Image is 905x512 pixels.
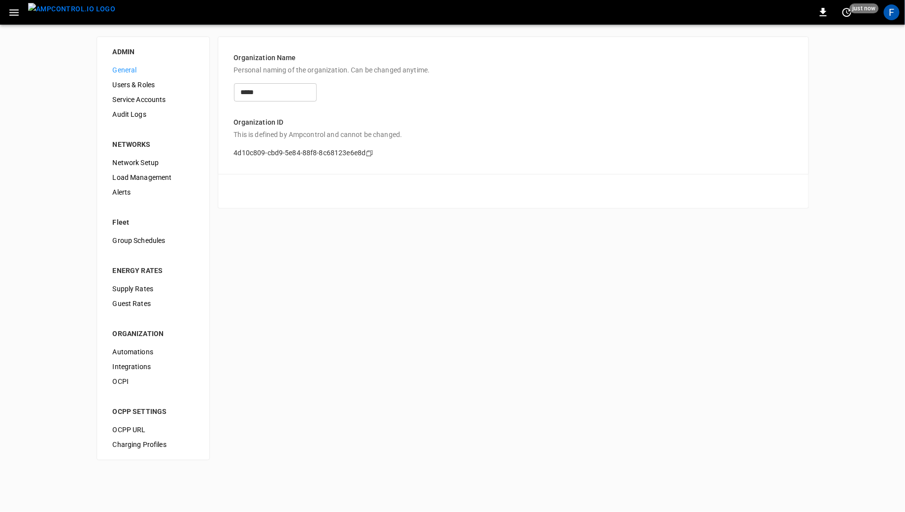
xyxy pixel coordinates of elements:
[113,299,194,309] span: Guest Rates
[234,65,793,75] p: Personal naming of the organization. Can be changed anytime.
[234,53,793,63] p: Organization Name
[113,139,194,149] div: NETWORKS
[105,185,201,200] div: Alerts
[105,344,201,359] div: Automations
[28,3,115,15] img: ampcontrol.io logo
[105,233,201,248] div: Group Schedules
[113,187,194,198] span: Alerts
[113,266,194,275] div: ENERGY RATES
[234,148,366,158] p: 4d10c809-cbd9-5e84-88f8-8c68123e6e8d
[113,329,194,339] div: ORGANIZATION
[105,359,201,374] div: Integrations
[105,296,201,311] div: Guest Rates
[113,109,194,120] span: Audit Logs
[105,92,201,107] div: Service Accounts
[105,437,201,452] div: Charging Profiles
[850,3,879,13] span: just now
[113,80,194,90] span: Users & Roles
[365,148,375,159] div: copy
[105,77,201,92] div: Users & Roles
[113,362,194,372] span: Integrations
[113,47,194,57] div: ADMIN
[113,425,194,435] span: OCPP URL
[105,170,201,185] div: Load Management
[105,63,201,77] div: General
[113,376,194,387] span: OCPI
[113,407,194,416] div: OCPP SETTINGS
[105,422,201,437] div: OCPP URL
[105,107,201,122] div: Audit Logs
[234,130,793,140] p: This is defined by Ampcontrol and cannot be changed.
[113,95,194,105] span: Service Accounts
[113,284,194,294] span: Supply Rates
[105,374,201,389] div: OCPI
[113,172,194,183] span: Load Management
[105,281,201,296] div: Supply Rates
[113,217,194,227] div: Fleet
[839,4,855,20] button: set refresh interval
[113,158,194,168] span: Network Setup
[113,347,194,357] span: Automations
[113,236,194,246] span: Group Schedules
[234,117,793,128] p: Organization ID
[113,440,194,450] span: Charging Profiles
[884,4,900,20] div: profile-icon
[113,65,194,75] span: General
[105,155,201,170] div: Network Setup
